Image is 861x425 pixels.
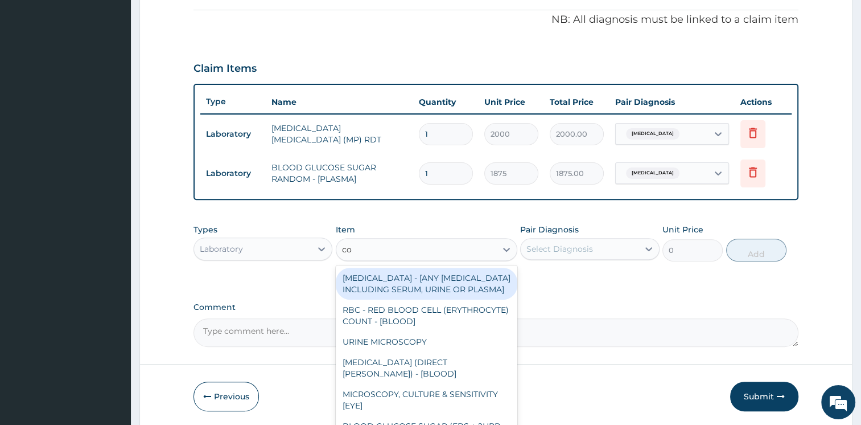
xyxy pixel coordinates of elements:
td: [MEDICAL_DATA] [MEDICAL_DATA] (MP) RDT [266,117,413,151]
button: Add [726,239,786,261]
div: RBC - RED BLOOD CELL (ERYTHROCYTE) COUNT - [BLOOD] [336,300,517,332]
th: Name [266,91,413,113]
div: Laboratory [200,243,243,255]
th: Actions [735,91,792,113]
button: Submit [730,382,798,411]
span: [MEDICAL_DATA] [626,167,679,179]
label: Unit Price [662,224,703,235]
th: Total Price [544,91,609,113]
span: [MEDICAL_DATA] [626,128,679,140]
th: Pair Diagnosis [609,91,735,113]
label: Comment [193,303,798,312]
label: Pair Diagnosis [520,224,579,235]
div: Select Diagnosis [526,243,593,255]
div: MICROSCOPY, CULTURE & SENSITIVITY [EYE] [336,384,517,416]
th: Unit Price [479,91,544,113]
label: Types [193,225,217,235]
th: Type [200,91,266,112]
label: Item [336,224,355,235]
td: Laboratory [200,124,266,145]
span: We're online! [66,135,157,250]
div: URINE MICROSCOPY [336,332,517,352]
td: Laboratory [200,163,266,184]
div: [MEDICAL_DATA] (DIRECT [PERSON_NAME]) - [BLOOD] [336,352,517,384]
th: Quantity [413,91,479,113]
button: Previous [193,382,259,411]
div: Chat with us now [59,64,191,79]
div: [MEDICAL_DATA] - [ANY [MEDICAL_DATA] INCLUDING SERUM, URINE OR PLASMA] [336,268,517,300]
textarea: Type your message and hit 'Enter' [6,295,217,334]
p: NB: All diagnosis must be linked to a claim item [193,13,798,27]
img: d_794563401_company_1708531726252_794563401 [21,57,46,85]
h3: Claim Items [193,63,257,75]
div: Minimize live chat window [187,6,214,33]
td: BLOOD GLUCOSE SUGAR RANDOM - [PLASMA] [266,156,413,190]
